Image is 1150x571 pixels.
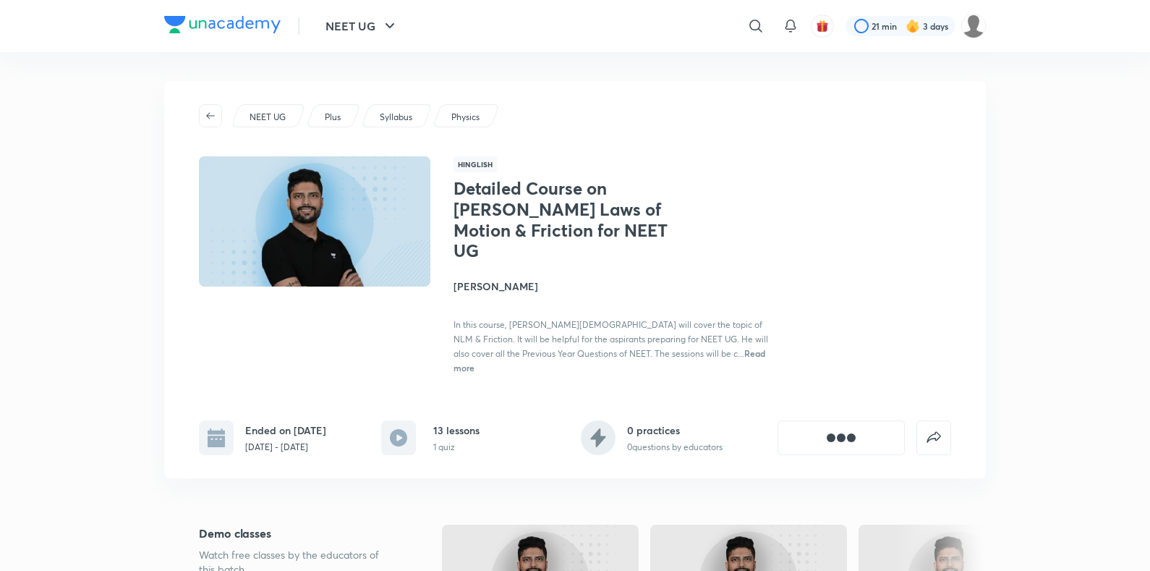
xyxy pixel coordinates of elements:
[197,155,433,288] img: Thumbnail
[453,178,690,261] h1: Detailed Course on [PERSON_NAME] Laws of Motion & Friction for NEET UG
[250,111,286,124] p: NEET UG
[451,111,480,124] p: Physics
[325,111,341,124] p: Plus
[627,423,723,438] h6: 0 practices
[816,20,829,33] img: avatar
[433,441,480,454] p: 1 quiz
[317,12,407,41] button: NEET UG
[380,111,412,124] p: Syllabus
[778,420,905,455] button: [object Object]
[961,14,986,38] img: ANSHITA AGRAWAL
[916,420,951,455] button: false
[433,423,480,438] h6: 13 lessons
[449,111,482,124] a: Physics
[245,423,326,438] h6: Ended on [DATE]
[453,279,778,294] h4: [PERSON_NAME]
[906,19,920,33] img: streak
[164,16,281,33] img: Company Logo
[453,319,768,359] span: In this course, [PERSON_NAME][DEMOGRAPHIC_DATA] will cover the topic of NLM & Friction. It will b...
[164,16,281,37] a: Company Logo
[247,111,289,124] a: NEET UG
[378,111,415,124] a: Syllabus
[627,441,723,454] p: 0 questions by educators
[199,525,396,542] h5: Demo classes
[811,14,834,38] button: avatar
[323,111,344,124] a: Plus
[453,156,497,172] span: Hinglish
[245,441,326,454] p: [DATE] - [DATE]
